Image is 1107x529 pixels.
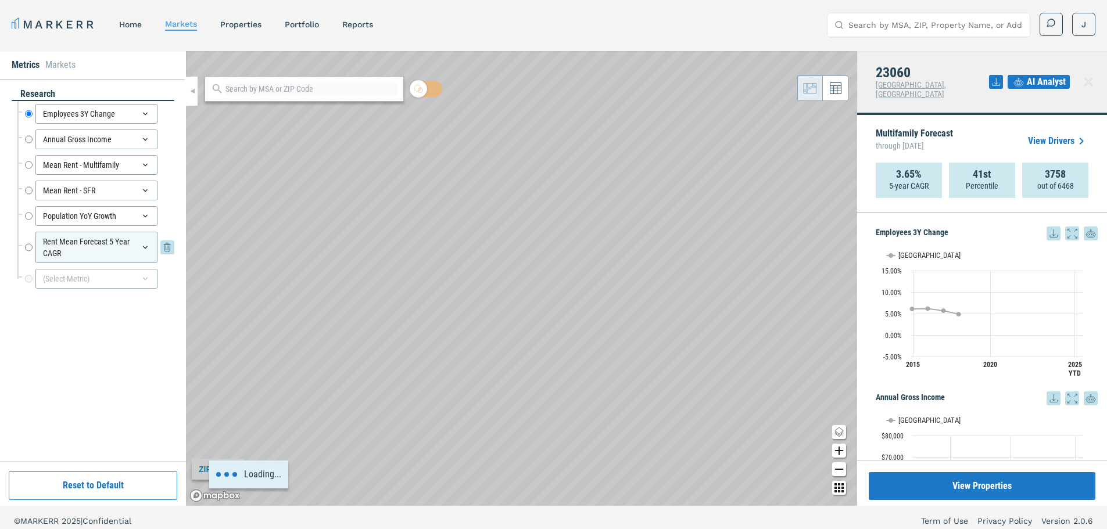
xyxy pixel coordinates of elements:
div: Annual Gross Income [35,129,157,149]
text: 0.00% [885,332,902,340]
a: Portfolio [285,20,319,29]
h5: Employees 3Y Change [876,226,1098,240]
input: Search by MSA, ZIP, Property Name, or Address [848,13,1023,37]
button: J [1072,13,1095,36]
span: MARKERR [20,516,62,526]
div: Employees 3Y Change [35,104,157,124]
a: Mapbox logo [189,489,241,502]
a: Privacy Policy [977,515,1032,527]
p: Multifamily Forecast [876,129,953,153]
text: [GEOGRAPHIC_DATA] [898,416,961,424]
div: Mean Rent - Multifamily [35,155,157,175]
a: Term of Use [921,515,968,527]
text: -5.00% [883,353,902,361]
path: Thursday, 14 Dec, 19:00, 4.88. USA. [956,312,961,316]
strong: 41st [973,168,991,180]
a: properties [220,20,261,29]
path: Monday, 14 Dec, 19:00, 6.16. USA. [926,306,930,311]
text: $70,000 [882,454,904,462]
div: Rent Mean Forecast 5 Year CAGR [35,232,157,263]
text: [GEOGRAPHIC_DATA] [898,251,961,260]
text: 2025 YTD [1068,361,1082,377]
div: Loading... [209,460,288,488]
p: out of 6468 [1037,180,1074,192]
strong: 3.65% [896,168,922,180]
text: 15.00% [882,267,902,275]
span: 2025 | [62,516,83,526]
svg: Interactive chart [876,240,1089,386]
span: J [1081,19,1086,30]
div: Employees 3Y Change. Highcharts interactive chart. [876,240,1098,386]
div: (Select Metric) [35,269,157,289]
p: 5-year CAGR [889,180,929,192]
strong: 3758 [1045,168,1066,180]
path: Sunday, 14 Dec, 19:00, 6.09. USA. [910,307,915,311]
button: View Properties [869,472,1095,500]
input: Search by MSA or ZIP Code [225,83,397,95]
button: AI Analyst [1008,75,1070,89]
p: Percentile [966,180,998,192]
li: Markets [45,58,76,72]
button: Zoom in map button [832,444,846,458]
button: Show USA [887,251,911,260]
button: Zoom out map button [832,462,846,476]
button: Change style map button [832,425,846,439]
a: home [119,20,142,29]
button: Show USA [887,416,911,424]
div: Mean Rent - SFR [35,181,157,200]
span: Confidential [83,516,131,526]
text: 2015 [906,361,920,369]
span: AI Analyst [1027,75,1066,89]
text: $80,000 [882,432,904,440]
div: Population YoY Growth [35,206,157,226]
button: Other options map button [832,481,846,495]
span: through [DATE] [876,138,953,153]
span: © [14,516,20,526]
path: Wednesday, 14 Dec, 19:00, 5.66. USA. [941,308,946,313]
h4: 23060 [876,65,989,80]
a: MARKERR [12,16,96,33]
a: View Drivers [1028,134,1088,148]
a: reports [342,20,373,29]
div: research [12,88,174,101]
h5: Annual Gross Income [876,391,1098,405]
a: markets [165,19,197,28]
button: Reset to Default [9,471,177,500]
li: Metrics [12,58,40,72]
span: [GEOGRAPHIC_DATA], [GEOGRAPHIC_DATA] [876,80,946,99]
text: 2020 [983,361,997,369]
text: 5.00% [885,310,902,318]
text: 10.00% [882,289,902,297]
a: Version 2.0.6 [1041,515,1093,527]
